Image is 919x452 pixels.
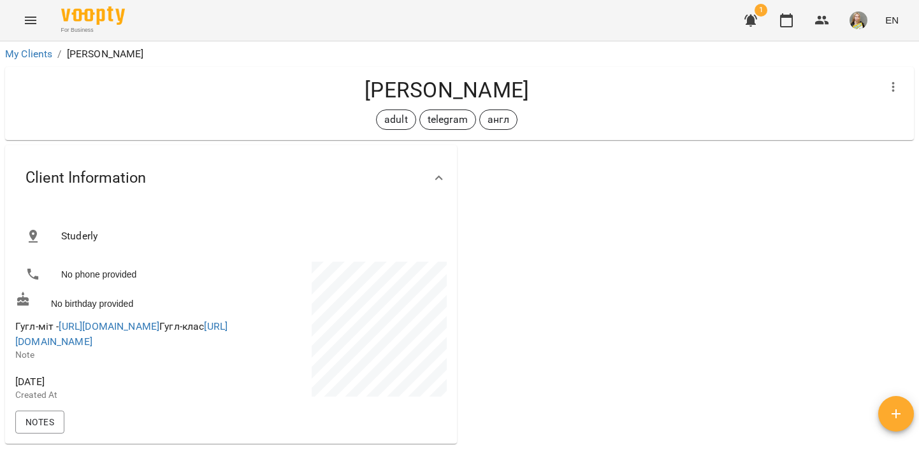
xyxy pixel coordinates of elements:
p: telegram [428,112,468,127]
span: Notes [25,414,54,430]
span: EN [885,13,899,27]
div: Client Information [5,145,457,211]
a: [URL][DOMAIN_NAME] [59,320,159,332]
div: англ [479,109,518,130]
img: Voopty Logo [61,6,125,25]
span: Гугл-міт - Гугл-клас [15,320,228,348]
button: Menu [15,5,46,36]
h4: [PERSON_NAME] [15,77,878,103]
div: adult [376,109,416,130]
li: No phone provided [15,262,229,287]
div: telegram [419,109,476,130]
span: 1 [755,4,767,17]
nav: breadcrumb [5,46,914,62]
img: 371efe2749f41bbad8c16450c15f00bb.png [850,11,867,29]
p: [PERSON_NAME] [67,46,144,62]
li: / [57,46,61,62]
span: For Business [61,26,125,34]
button: EN [880,8,904,32]
p: англ [488,112,510,127]
a: [URL][DOMAIN_NAME] [15,320,228,348]
span: Client Information [25,168,146,188]
p: Note [15,349,229,362]
span: [DATE] [15,374,229,390]
a: My Clients [5,48,52,60]
button: Notes [15,411,64,434]
span: Studerly [61,229,437,244]
div: No birthday provided [13,289,231,313]
p: Created At [15,389,229,402]
p: adult [384,112,408,127]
